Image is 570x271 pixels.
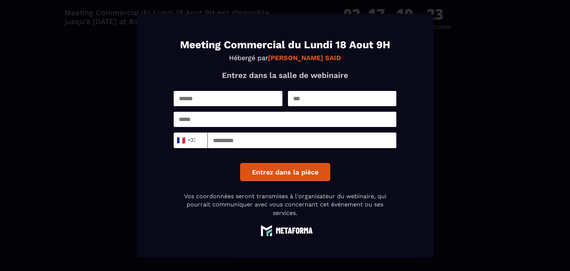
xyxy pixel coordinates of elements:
span: 🇫🇷 [176,135,186,146]
p: Hébergé par [174,54,396,62]
img: logo [257,225,313,236]
h1: Meeting Commercial du Lundi 18 Aout 9H [174,40,396,50]
button: Entrez dans la pièce [240,163,330,181]
div: Search for option [174,133,208,148]
strong: [PERSON_NAME] SAID [268,54,341,62]
span: +33 [178,135,194,146]
p: Entrez dans la salle de webinaire [174,71,396,80]
input: Search for option [196,135,201,146]
p: Vos coordonnées seront transmises à l'organisateur du webinaire, qui pourrait communiquer avec vo... [174,192,396,217]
